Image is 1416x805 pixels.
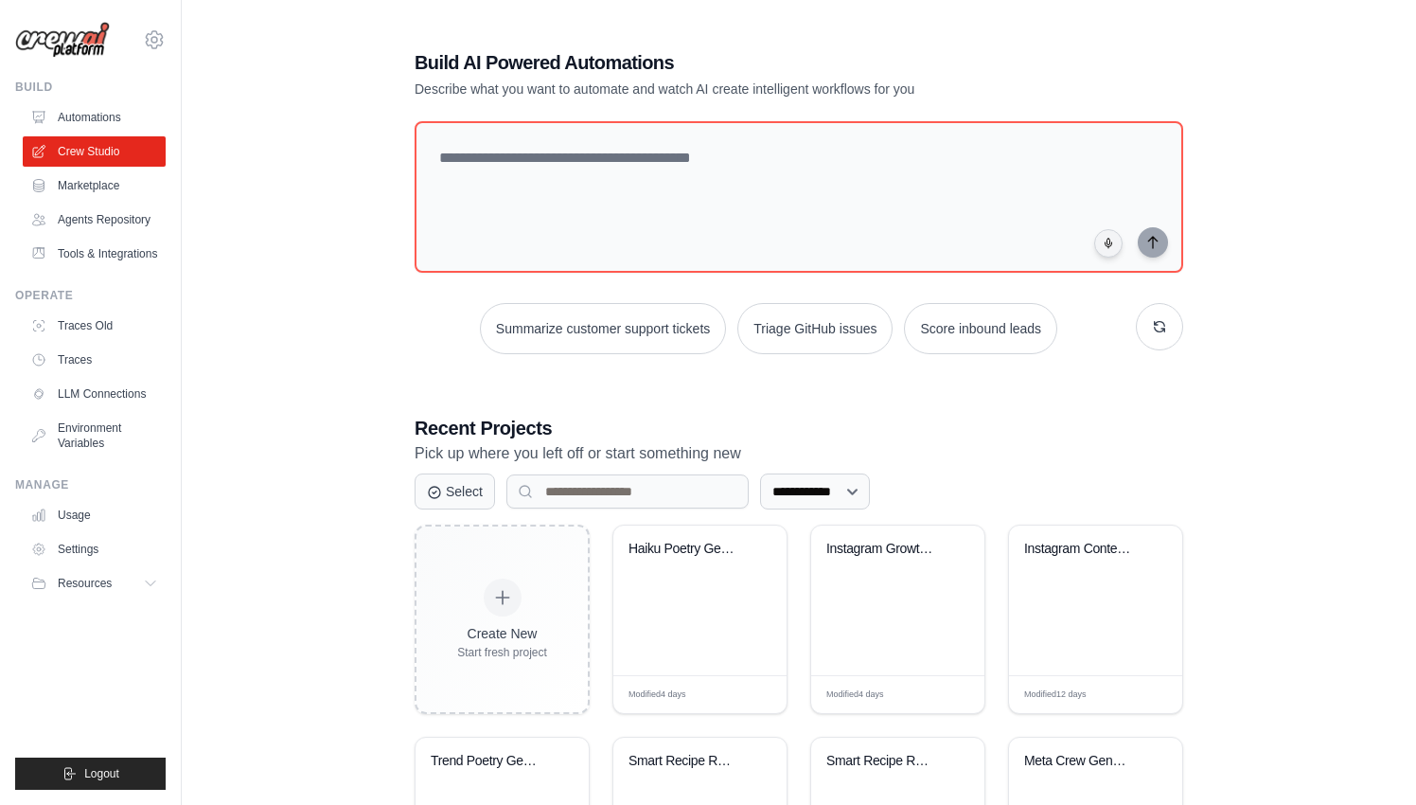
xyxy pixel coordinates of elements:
[1024,753,1139,770] div: Meta Crew Generator
[1024,689,1087,702] span: Modified 12 days
[480,303,726,354] button: Summarize customer support tickets
[737,303,893,354] button: Triage GitHub issues
[826,689,884,702] span: Modified 4 days
[23,534,166,564] a: Settings
[1024,541,1139,558] div: Instagram Content Strategy Generator
[431,753,545,770] div: Trend Poetry Generator
[23,500,166,530] a: Usage
[415,441,1183,466] p: Pick up where you left off or start something new
[415,80,1051,98] p: Describe what you want to automate and watch AI create intelligent workflows for you
[23,136,166,167] a: Crew Studio
[58,576,112,591] span: Resources
[826,541,941,558] div: Instagram Growth Strategy Suite
[23,311,166,341] a: Traces Old
[457,624,547,643] div: Create New
[415,474,495,510] button: Select
[23,345,166,375] a: Traces
[826,753,941,770] div: Smart Recipe Recommendation System
[23,379,166,409] a: LLM Connections
[1094,229,1123,258] button: Click to speak your automation idea
[940,688,956,702] span: Edit
[15,80,166,95] div: Build
[15,758,166,790] button: Logout
[23,413,166,458] a: Environment Variables
[23,239,166,269] a: Tools & Integrations
[15,477,166,492] div: Manage
[15,22,110,58] img: Logo
[1136,303,1183,350] button: Get new suggestions
[1138,688,1154,702] span: Edit
[628,541,743,558] div: Haiku Poetry Generator
[904,303,1057,354] button: Score inbound leads
[628,689,686,702] span: Modified 4 days
[84,766,119,781] span: Logout
[457,645,547,660] div: Start fresh project
[415,415,1183,441] h3: Recent Projects
[23,205,166,235] a: Agents Repository
[15,288,166,303] div: Operate
[23,170,166,201] a: Marketplace
[23,102,166,133] a: Automations
[628,753,743,770] div: Smart Recipe Recommendation System
[23,568,166,599] button: Resources
[742,688,758,702] span: Edit
[415,49,1051,76] h1: Build AI Powered Automations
